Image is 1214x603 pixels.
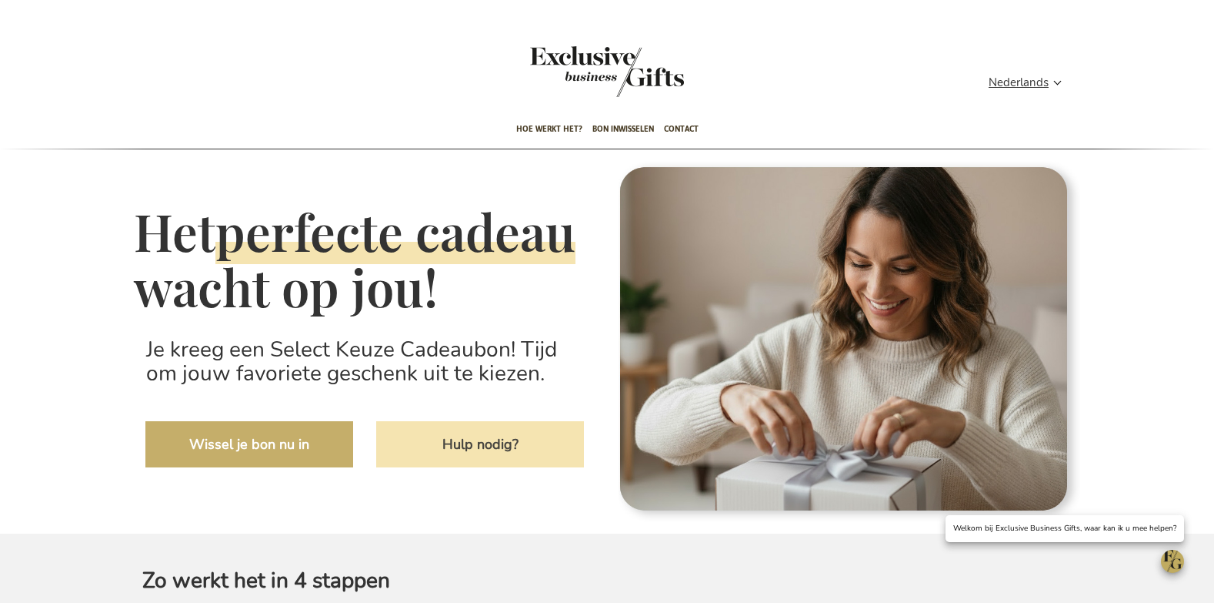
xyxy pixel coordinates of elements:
[134,260,595,315] div: wacht op jou!
[134,326,595,398] h2: Je kreeg een Select Keuze Cadeaubon! Tijd om jouw favoriete geschenk uit te kiezen.
[145,421,353,467] a: Wissel je bon nu in
[376,421,584,467] a: Hulp nodig?
[516,111,582,147] span: Hoe werkt het?
[134,204,595,314] h1: Het
[664,111,699,147] span: Contact
[592,111,654,147] span: Bon inwisselen
[619,161,1080,522] img: Firefly_Gemini_Flash_make_it_a_white_cardboard_box_196060_round_letterbox
[989,74,1049,92] span: Nederlands
[989,74,1072,92] div: Nederlands
[215,198,575,264] span: perfecte cadeau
